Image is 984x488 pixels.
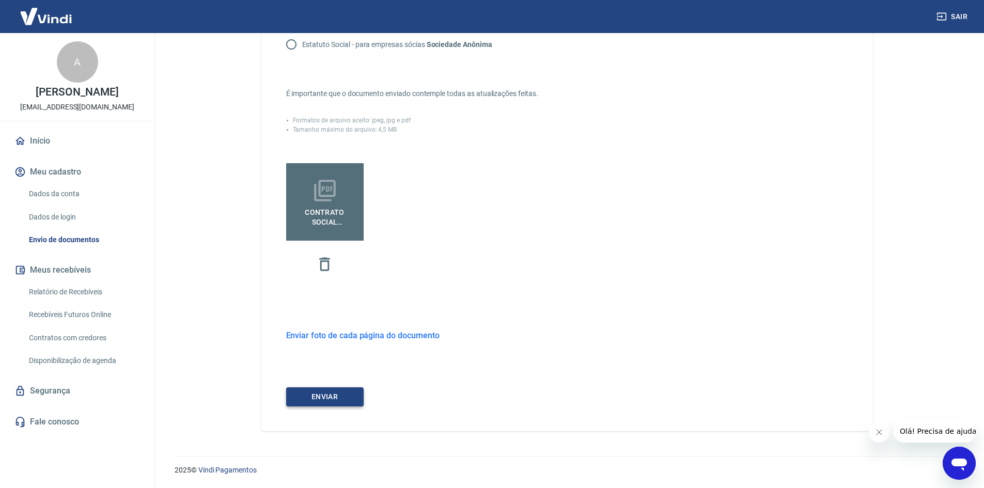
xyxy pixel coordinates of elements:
[293,116,411,125] p: Formatos de arquivo aceito: jpeg, jpg e pdf
[427,40,492,49] strong: Sociedade Anônima
[25,229,142,250] a: Envio de documentos
[198,466,257,474] a: Vindi Pagamentos
[12,380,142,402] a: Segurança
[25,327,142,349] a: Contratos com credores
[286,163,364,241] label: contrato social kivvo.pdf
[6,7,87,15] span: Olá! Precisa de ajuda?
[25,207,142,228] a: Dados de login
[175,465,959,476] p: 2025 ©
[934,7,972,26] button: Sair
[25,183,142,204] a: Dados da conta
[286,387,364,406] button: ENVIAR
[57,41,98,83] div: A
[36,87,118,98] p: [PERSON_NAME]
[286,88,720,99] p: É importante que o documento enviado contemple todas as atualizações feitas.
[25,281,142,303] a: Relatório de Recebíveis
[25,350,142,371] a: Disponibilização de agenda
[12,161,142,183] button: Meu cadastro
[12,411,142,433] a: Fale conosco
[20,102,134,113] p: [EMAIL_ADDRESS][DOMAIN_NAME]
[894,420,976,443] iframe: Mensagem da empresa
[290,203,360,227] span: contrato social kivvo.pdf
[293,125,397,134] p: Tamanho máximo do arquivo: 4,5 MB
[25,304,142,325] a: Recebíveis Futuros Online
[869,422,889,443] iframe: Fechar mensagem
[286,329,440,342] h6: Enviar foto de cada página do documento
[12,1,80,32] img: Vindi
[12,259,142,281] button: Meus recebíveis
[12,130,142,152] a: Início
[943,447,976,480] iframe: Botão para abrir a janela de mensagens
[302,39,492,50] p: Estatuto Social - para empresas sócias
